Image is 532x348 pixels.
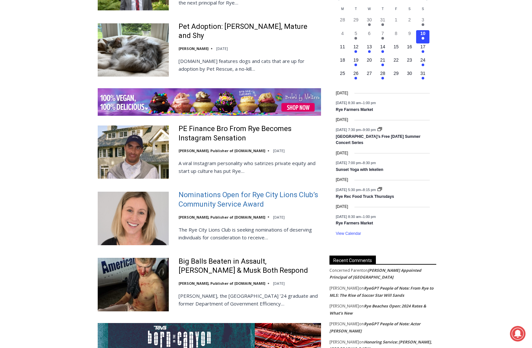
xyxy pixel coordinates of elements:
time: 23 [407,57,412,63]
div: No Generators on Trucks so No Noise or Pollution [43,12,160,18]
span: Intern @ [DOMAIN_NAME] [170,65,301,79]
span: [DATE] 8:30 am [336,101,361,105]
span: [DATE] 7:30 pm [336,127,361,131]
span: W [368,7,371,11]
span: T [355,7,357,11]
em: Has events [422,64,424,66]
time: 26 [353,71,359,76]
time: [DATE] [273,148,285,153]
button: 28 Has events [376,70,389,83]
a: Rye Farmers Market [336,107,373,113]
span: S [408,7,411,11]
a: Open Tues. - Sun. [PHONE_NUMBER] [0,65,65,81]
div: Saturday [403,6,416,17]
time: 19 [353,57,359,63]
span: [DATE] 8:30 am [336,214,361,218]
button: 31 Has events [376,17,389,30]
time: 21 [380,57,385,63]
em: Has events [368,23,371,26]
footer: on [329,267,436,281]
time: 10 [420,31,426,36]
time: 17 [420,44,426,49]
em: Has events [381,77,384,79]
time: 31 [420,71,426,76]
span: [PERSON_NAME] [329,321,359,327]
div: "The first chef I interviewed talked about coming to [GEOGRAPHIC_DATA] from [GEOGRAPHIC_DATA] in ... [164,0,307,63]
button: 23 [403,57,416,70]
time: 22 [393,57,399,63]
a: Rye Rec Food Truck Thursdays [336,194,394,199]
time: 29 [353,17,359,22]
time: [DATE] [336,204,348,210]
button: 7 Has events [376,30,389,43]
time: 14 [380,44,385,49]
time: – [336,214,376,218]
button: 30 Has events [363,17,376,30]
time: [DATE] [336,177,348,183]
time: 18 [340,57,345,63]
button: 18 [336,57,349,70]
span: T [382,7,384,11]
span: [PERSON_NAME] [329,285,359,291]
em: Has events [381,37,384,40]
a: [PERSON_NAME] [179,46,208,51]
em: Has events [381,50,384,53]
button: 6 [363,30,376,43]
span: S [422,7,424,11]
p: [PERSON_NAME], the [GEOGRAPHIC_DATA] ’24 graduate and former Department of Government Efficiency… [179,292,321,307]
button: 14 Has events [376,43,389,57]
button: 22 [390,57,403,70]
span: Recent Comments [329,256,376,264]
div: Thursday [376,6,389,17]
a: Rye Farmers Market [336,221,373,226]
button: 3 Has events [416,17,429,30]
div: Tuesday [349,6,363,17]
button: 26 Has events [349,70,363,83]
time: 8 [395,31,397,36]
time: – [336,101,376,105]
footer: on [329,303,436,317]
a: Nominations Open for Rye City Lions Club’s Community Service Award [179,190,321,209]
time: 7 [381,31,384,36]
em: Has events [354,37,357,40]
time: 25 [340,71,345,76]
time: 6 [368,31,371,36]
time: 4 [341,31,344,36]
time: 31 [380,17,385,22]
p: [DOMAIN_NAME] features dogs and cats that are up for adoption by Pet Rescue, a no-kill… [179,57,321,73]
div: Wednesday [363,6,376,17]
a: PE Finance Bro From Rye Becomes Instagram Sensation [179,124,321,143]
em: Has events [422,50,424,53]
time: 28 [340,17,345,22]
button: 16 [403,43,416,57]
span: 1:00 pm [363,214,376,218]
a: Sunset Yoga with Iekelien [336,167,383,173]
img: Pet Adoption: Mona, Mature and Shy [98,23,169,77]
button: 19 Has events [349,57,363,70]
button: 24 Has events [416,57,429,70]
time: – [336,161,376,165]
button: 27 [363,70,376,83]
em: Has events [422,37,424,40]
button: 28 [336,17,349,30]
div: Monday [336,6,349,17]
button: 30 [403,70,416,83]
time: 1 [395,17,397,22]
a: Pet Adoption: [PERSON_NAME], Mature and Shy [179,22,321,41]
em: Has events [368,50,371,53]
span: 8:30 pm [363,161,376,165]
button: 1 [390,17,403,30]
button: 9 [403,30,416,43]
a: [PERSON_NAME], Publisher of [DOMAIN_NAME] [179,215,265,220]
em: Has events [422,23,424,26]
footer: on [329,285,436,299]
div: Sunday [416,6,429,17]
button: 21 Has events [376,57,389,70]
span: F [395,7,397,11]
button: 25 [336,70,349,83]
img: Baked by Melissa [98,88,321,116]
span: 9:00 pm [363,127,376,131]
time: [DATE] [216,46,228,51]
em: Has events [381,64,384,66]
time: – [336,187,377,191]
